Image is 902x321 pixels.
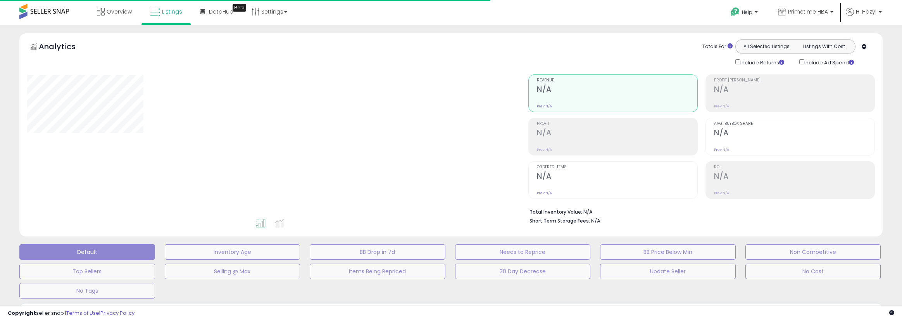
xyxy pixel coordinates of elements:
h2: N/A [537,85,697,95]
button: Inventory Age [165,244,300,260]
h2: N/A [714,172,874,182]
button: BB Price Below Min [600,244,736,260]
span: Help [742,9,752,16]
small: Prev: N/A [537,104,552,109]
button: Selling @ Max [165,264,300,279]
a: Hi Hazyl [846,8,882,25]
small: Prev: N/A [714,104,729,109]
button: Non Competitive [745,244,881,260]
small: Prev: N/A [714,147,729,152]
i: Get Help [730,7,740,17]
b: Total Inventory Value: [529,209,582,215]
button: Items Being Repriced [310,264,445,279]
div: Totals For [702,43,733,50]
h2: N/A [714,85,874,95]
button: No Tags [19,283,155,299]
button: Needs to Reprice [455,244,591,260]
h2: N/A [537,128,697,139]
li: N/A [529,207,869,216]
span: Profit [537,122,697,126]
span: Hi Hazyl [856,8,876,16]
div: Tooltip anchor [233,4,246,12]
div: Include Ad Spend [793,58,866,67]
span: Primetime HBA [788,8,828,16]
div: Include Returns [730,58,793,67]
button: Top Sellers [19,264,155,279]
div: seller snap | | [8,310,135,317]
span: ROI [714,165,874,169]
button: Default [19,244,155,260]
small: Prev: N/A [714,191,729,195]
small: Prev: N/A [537,191,552,195]
span: Avg. Buybox Share [714,122,874,126]
button: No Cost [745,264,881,279]
span: Overview [107,8,132,16]
small: Prev: N/A [537,147,552,152]
span: Listings [162,8,182,16]
button: Listings With Cost [795,41,853,52]
span: DataHub [209,8,233,16]
span: Ordered Items [537,165,697,169]
strong: Copyright [8,309,36,317]
button: All Selected Listings [738,41,795,52]
a: Help [724,1,766,25]
h2: N/A [537,172,697,182]
span: Revenue [537,78,697,83]
b: Short Term Storage Fees: [529,217,590,224]
h2: N/A [714,128,874,139]
h5: Analytics [39,41,91,54]
span: Profit [PERSON_NAME] [714,78,874,83]
button: BB Drop in 7d [310,244,445,260]
button: Update Seller [600,264,736,279]
button: 30 Day Decrease [455,264,591,279]
span: N/A [591,217,600,224]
